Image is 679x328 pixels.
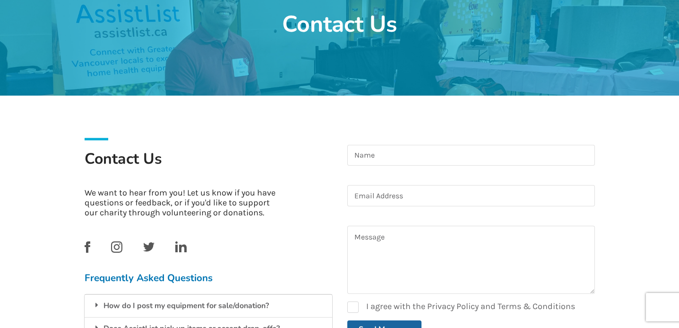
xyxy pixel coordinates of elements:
h3: Frequently Asked Questions [85,272,332,284]
img: instagram_link [111,241,122,253]
img: linkedin_link [175,241,187,252]
label: I agree with the Privacy Policy and Terms & Conditions [347,301,575,313]
p: We want to hear from you! Let us know if you have questions or feedback, or if you'd like to supp... [85,188,283,218]
h1: Contact Us [282,10,397,39]
img: facebook_link [85,241,90,253]
div: How do I post my equipment for sale/donation? [85,294,332,317]
img: twitter_link [143,242,155,252]
h1: Contact Us [85,149,332,180]
input: Email Address [347,185,595,206]
input: Name [347,145,595,166]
